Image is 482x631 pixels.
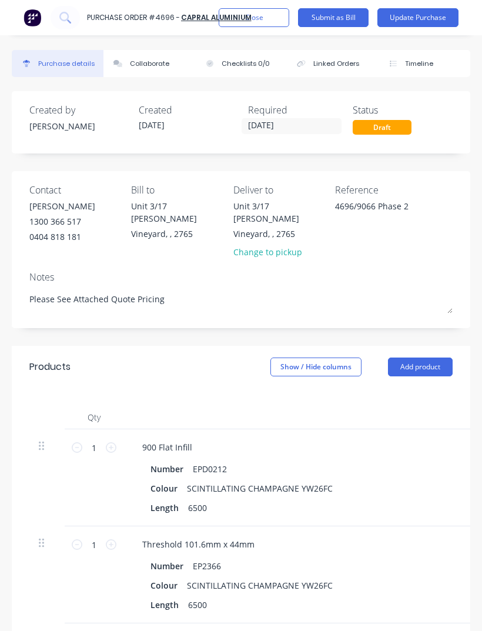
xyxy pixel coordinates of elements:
[183,499,212,516] div: 6500
[29,103,129,117] div: Created by
[146,480,182,497] div: Colour
[388,358,453,376] button: Add product
[405,59,433,69] div: Timeline
[233,246,326,258] div: Change to pickup
[131,228,224,240] div: Vineyard, , 2765
[270,358,361,376] button: Show / Hide columns
[131,200,224,225] div: Unit 3/17 [PERSON_NAME]
[182,480,337,497] div: SCINTILLATING CHAMPAGNE YW26FC
[29,120,129,132] div: [PERSON_NAME]
[146,499,183,516] div: Length
[133,536,264,553] div: Threshold 101.6mm x 44mm
[130,59,169,69] div: Collaborate
[353,120,411,135] div: Draft
[133,439,202,456] div: 900 Flat Infill
[183,596,212,613] div: 6500
[29,360,71,374] div: Products
[146,577,182,594] div: Colour
[195,50,287,77] button: Checklists 0/0
[181,12,252,22] a: Capral Aluminium
[29,270,453,284] div: Notes
[182,577,337,594] div: SCINTILLATING CHAMPAGNE YW26FC
[248,103,348,117] div: Required
[188,460,232,478] div: EPD0212
[65,406,123,429] div: Qty
[29,183,122,197] div: Contact
[379,50,470,77] button: Timeline
[233,228,326,240] div: Vineyard, , 2765
[139,103,239,117] div: Created
[219,8,289,27] button: Close
[12,50,103,77] button: Purchase details
[103,50,195,77] button: Collaborate
[335,200,453,226] textarea: 4696/9066 Phase 2
[287,50,379,77] button: Linked Orders
[29,215,95,228] div: 1300 366 517
[335,183,453,197] div: Reference
[188,557,226,575] div: EP2366
[38,59,95,69] div: Purchase details
[353,103,453,117] div: Status
[146,460,188,478] div: Number
[298,8,369,27] button: Submit as Bill
[24,9,41,26] img: Factory
[29,231,95,243] div: 0404 818 181
[377,8,458,27] button: Update Purchase
[222,59,270,69] div: Checklists 0/0
[29,200,95,212] div: [PERSON_NAME]
[233,183,326,197] div: Deliver to
[233,200,326,225] div: Unit 3/17 [PERSON_NAME]
[313,59,359,69] div: Linked Orders
[131,183,224,197] div: Bill to
[29,287,453,313] textarea: Please See Attached Quote Pricing
[87,12,180,23] div: Purchase Order #4696 -
[146,596,183,613] div: Length
[146,557,188,575] div: Number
